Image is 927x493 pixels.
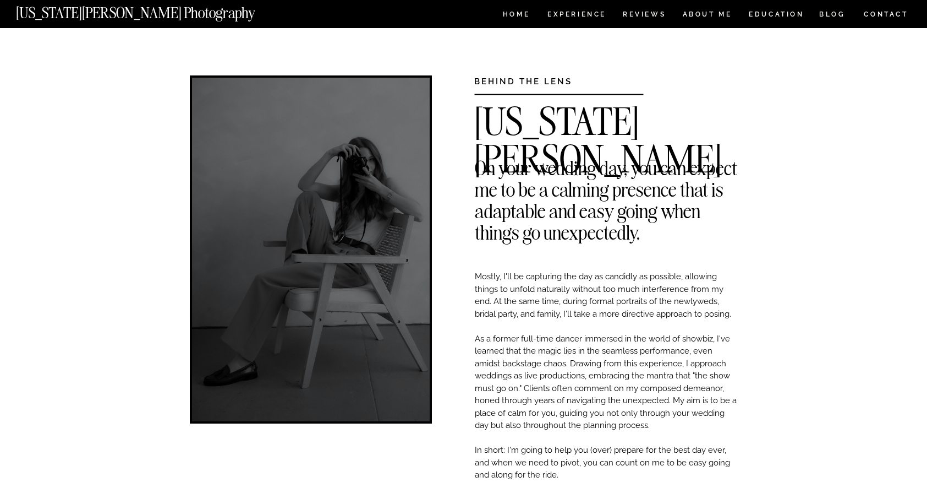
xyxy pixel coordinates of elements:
a: BLOG [819,11,846,20]
a: ABOUT ME [682,11,732,20]
a: Experience [547,11,605,20]
a: REVIEWS [623,11,664,20]
h2: On your wedding day, you can expect me to be a calming presence that is adaptable and easy going ... [475,157,738,174]
a: [US_STATE][PERSON_NAME] Photography [16,6,292,15]
a: EDUCATION [748,11,805,20]
h2: [US_STATE][PERSON_NAME] [474,103,738,120]
a: CONTACT [863,8,909,20]
a: HOME [501,11,532,20]
h3: BEHIND THE LENS [474,75,609,84]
